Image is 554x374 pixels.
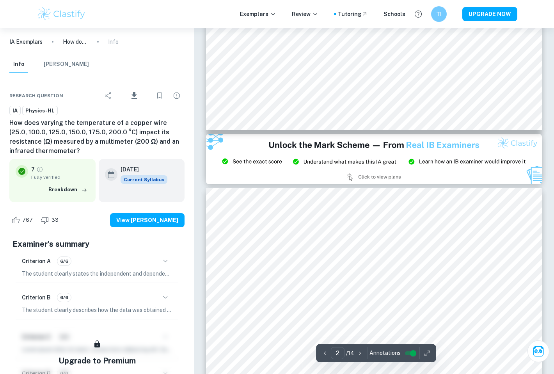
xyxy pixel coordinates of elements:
[9,56,28,73] button: Info
[206,134,542,184] img: Ad
[9,118,185,156] h6: How does varying the temperature of a copper wire (25.0, 100.0, 125.0, 150.0, 175.0, 200.0 °C) im...
[10,107,20,115] span: IA
[9,92,63,99] span: Research question
[338,10,368,18] a: Tutoring
[18,216,37,224] span: 767
[12,238,181,250] h5: Examiner's summary
[46,184,89,196] button: Breakdown
[37,6,86,22] img: Clastify logo
[9,106,21,116] a: IA
[22,293,51,302] h6: Criterion B
[384,10,405,18] a: Schools
[346,349,354,358] p: / 14
[412,7,425,21] button: Help and Feedback
[121,165,161,174] h6: [DATE]
[23,107,57,115] span: Physics-HL
[101,88,116,103] div: Share
[240,10,276,18] p: Exemplars
[169,88,185,103] div: Report issue
[22,106,58,116] a: Physics-HL
[22,269,172,278] p: The student clearly states the independent and dependent variables in the research question, incl...
[527,340,549,362] button: Ask Clai
[22,257,51,265] h6: Criterion A
[121,175,167,184] span: Current Syllabus
[108,37,119,46] p: Info
[36,166,43,173] a: Grade fully verified
[57,294,71,301] span: 6/6
[152,88,167,103] div: Bookmark
[9,37,43,46] a: IA Exemplars
[44,56,89,73] button: [PERSON_NAME]
[63,37,88,46] p: How does varying the temperature of a copper wire (25.0, 100.0, 125.0, 150.0, 175.0, 200.0 °C) im...
[59,355,136,367] h5: Upgrade to Premium
[22,306,172,314] p: The student clearly describes how the data was obtained and processed, presenting raw data in a n...
[435,10,444,18] h6: TI
[121,175,167,184] div: This exemplar is based on the current syllabus. Feel free to refer to it for inspiration/ideas wh...
[431,6,447,22] button: TI
[57,258,71,265] span: 6/6
[292,10,318,18] p: Review
[47,216,63,224] span: 33
[369,349,401,357] span: Annotations
[31,165,35,174] p: 7
[118,85,150,106] div: Download
[39,214,63,226] div: Dislike
[110,213,185,227] button: View [PERSON_NAME]
[462,7,517,21] button: UPGRADE NOW
[31,174,89,181] span: Fully verified
[9,214,37,226] div: Like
